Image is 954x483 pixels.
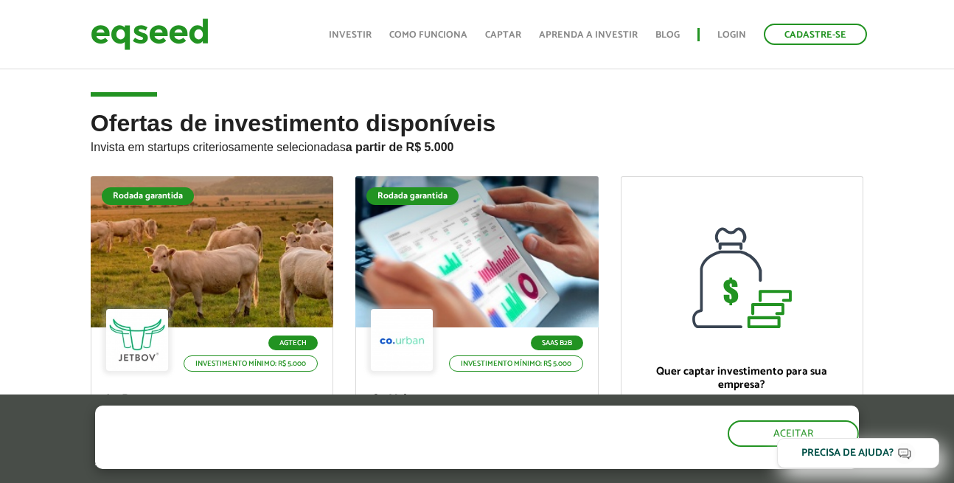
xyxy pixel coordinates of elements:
h2: Ofertas de investimento disponíveis [91,111,863,176]
p: Quer captar investimento para sua empresa? [636,365,848,392]
a: Investir [329,30,372,40]
strong: a partir de R$ 5.000 [346,141,454,153]
p: Ao clicar em "aceitar", você aceita nossa . [95,455,553,469]
a: Blog [655,30,680,40]
p: Co.Urban [371,392,582,409]
a: Captar [485,30,521,40]
a: Aprenda a investir [539,30,638,40]
a: Como funciona [389,30,467,40]
p: Agtech [268,336,318,350]
p: Invista em startups criteriosamente selecionadas [91,136,863,154]
div: Rodada garantida [102,187,194,205]
a: Login [717,30,746,40]
div: Rodada garantida [366,187,459,205]
p: SaaS B2B [531,336,583,350]
p: Investimento mínimo: R$ 5.000 [449,355,583,372]
p: Investimento mínimo: R$ 5.000 [184,355,318,372]
a: Cadastre-se [764,24,867,45]
button: Aceitar [728,420,859,447]
img: EqSeed [91,15,209,54]
a: política de privacidade e de cookies [290,456,460,469]
p: JetBov [106,392,318,409]
h5: O site da EqSeed utiliza cookies para melhorar sua navegação. [95,406,553,451]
